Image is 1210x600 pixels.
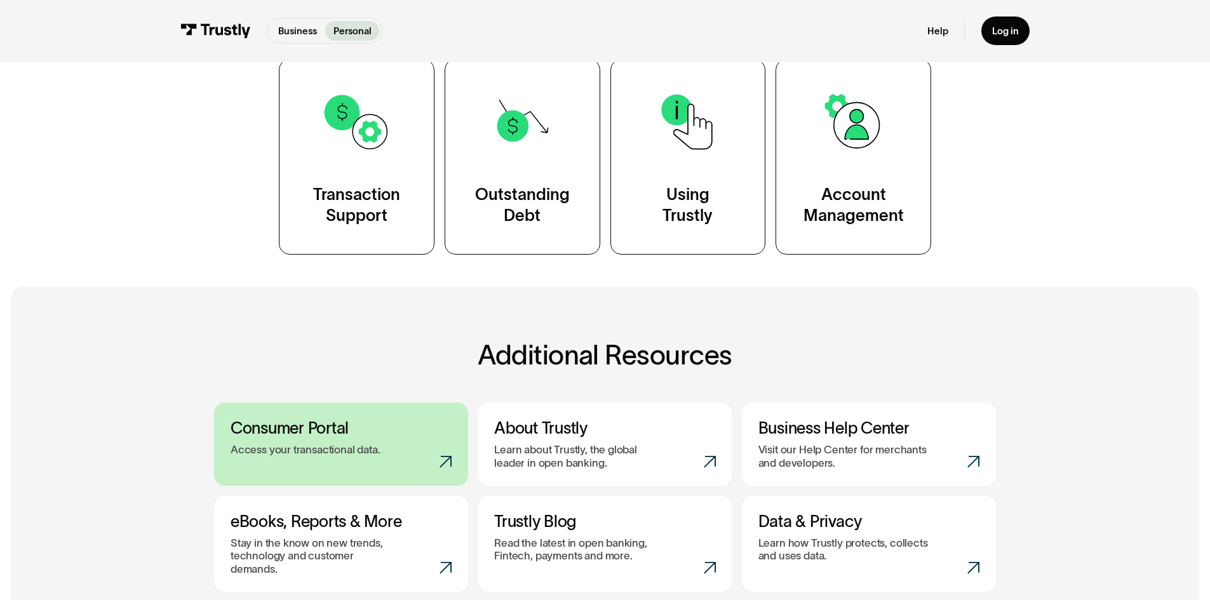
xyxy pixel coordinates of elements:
h3: Data & Privacy [758,512,980,531]
h2: Additional Resources [214,340,995,370]
h3: Consumer Portal [231,418,452,438]
a: eBooks, Reports & MoreStay in the know on new trends, technology and customer demands. [214,496,467,592]
a: Personal [325,21,379,41]
div: Account Management [803,184,904,227]
p: Access your transactional data. [231,443,380,456]
a: UsingTrustly [610,59,766,254]
img: Trustly Logo [180,23,250,38]
p: Read the latest in open banking, Fintech, payments and more. [494,537,666,563]
div: Using Trustly [662,184,713,227]
p: Visit our Help Center for merchants and developers. [758,443,930,469]
a: Business Help CenterVisit our Help Center for merchants and developers. [742,403,995,486]
a: Data & PrivacyLearn how Trustly protects, collects and uses data. [742,496,995,592]
div: Transaction Support [313,184,400,227]
a: TransactionSupport [279,59,434,254]
a: Log in [981,17,1030,45]
a: Help [927,25,948,37]
div: Log in [992,25,1019,37]
p: Personal [333,24,372,38]
p: Business [278,24,317,38]
a: AccountManagement [776,59,931,254]
h3: About Trustly [494,418,716,438]
div: Outstanding Debt [475,184,570,227]
p: Stay in the know on new trends, technology and customer demands. [231,537,402,575]
a: Trustly BlogRead the latest in open banking, Fintech, payments and more. [478,496,732,592]
h3: Business Help Center [758,418,980,438]
a: Business [270,21,325,41]
p: Learn how Trustly protects, collects and uses data. [758,537,930,563]
a: About TrustlyLearn about Trustly, the global leader in open banking. [478,403,732,486]
a: Consumer PortalAccess your transactional data. [214,403,467,486]
h3: eBooks, Reports & More [231,512,452,531]
a: OutstandingDebt [445,59,600,254]
h3: Trustly Blog [494,512,716,531]
p: Learn about Trustly, the global leader in open banking. [494,443,666,469]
